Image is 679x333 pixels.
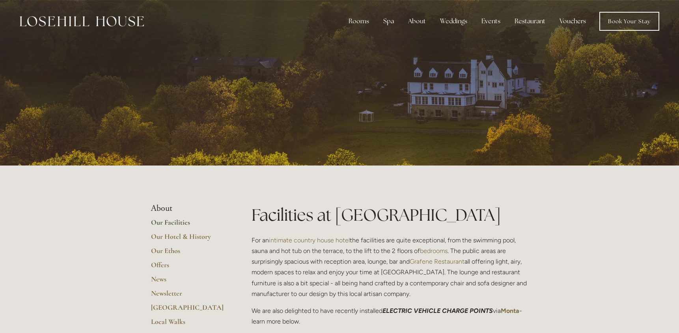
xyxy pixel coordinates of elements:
div: Weddings [434,13,474,29]
li: About [151,203,226,214]
em: ELECTRIC VEHICLE CHARGE POINTS [382,307,493,314]
p: For an the facilities are quite exceptional, from the swimming pool, sauna and hot tub on the ter... [252,235,528,299]
a: Grafene Restaurant [410,258,464,265]
h1: Facilities at [GEOGRAPHIC_DATA] [252,203,528,227]
a: Vouchers [553,13,592,29]
div: About [402,13,432,29]
a: Newsletter [151,289,226,303]
a: intimate country house hotel [269,236,350,244]
p: We are also delighted to have recently installed via - learn more below. [252,305,528,327]
a: Local Walks [151,317,226,331]
a: Our Hotel & History [151,232,226,246]
a: Monta [501,307,519,314]
a: Our Ethos [151,246,226,260]
div: Rooms [342,13,375,29]
a: [GEOGRAPHIC_DATA] [151,303,226,317]
div: Events [475,13,507,29]
a: Our Facilities [151,218,226,232]
a: bedrooms [420,247,448,255]
a: News [151,275,226,289]
div: Spa [377,13,400,29]
div: Restaurant [508,13,552,29]
img: Losehill House [20,16,144,26]
a: Offers [151,260,226,275]
a: Book Your Stay [599,12,659,31]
